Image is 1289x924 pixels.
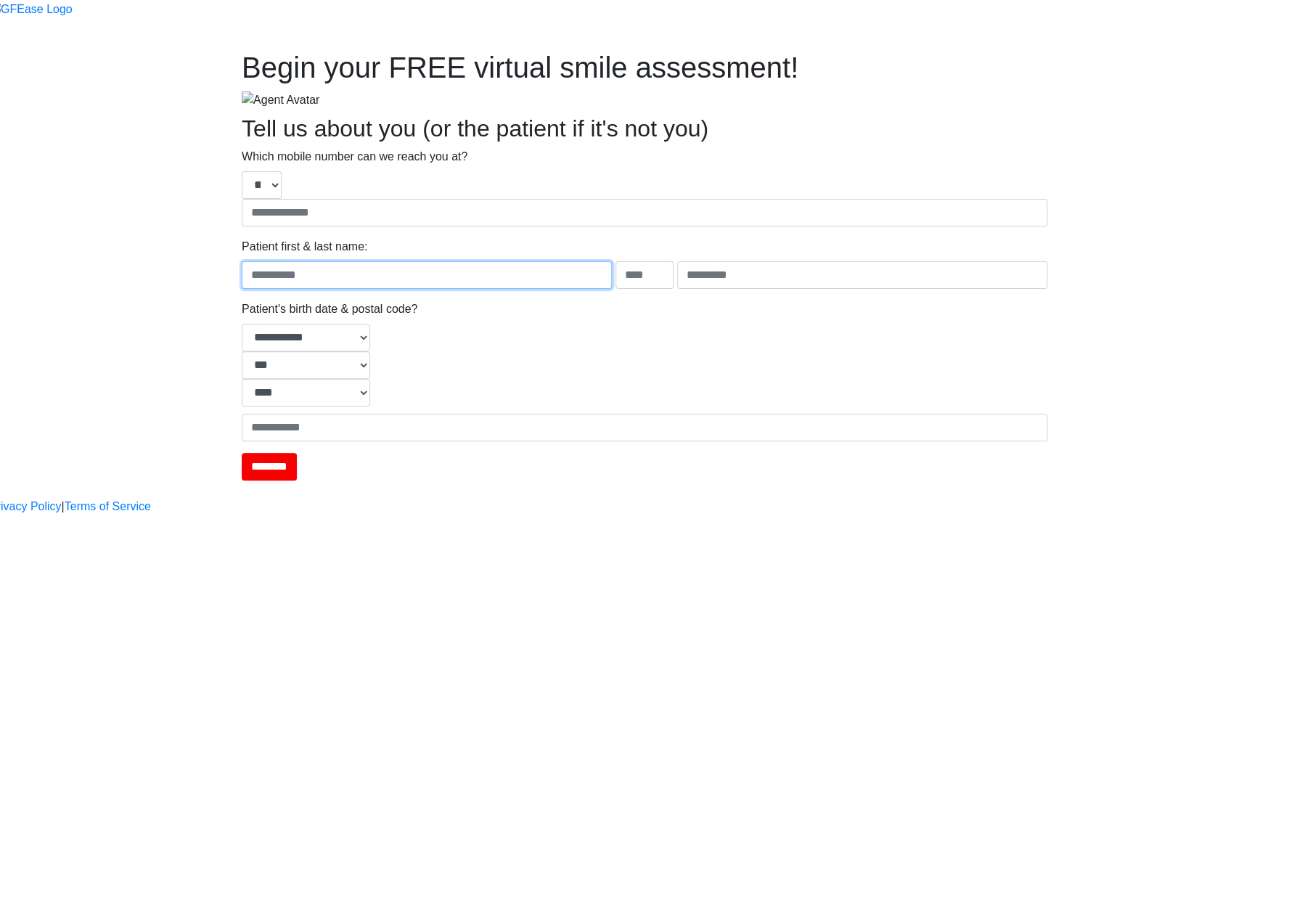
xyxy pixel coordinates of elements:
[242,148,467,165] label: Which mobile number can we reach you at?
[242,91,319,109] img: Agent Avatar
[242,300,417,318] label: Patient's birth date & postal code?
[242,50,1047,85] h1: Begin your FREE virtual smile assessment!
[242,238,367,255] label: Patient first & last name:
[242,115,1047,142] h2: Tell us about you (or the patient if it's not you)
[62,498,65,515] a: |
[65,498,151,515] a: Terms of Service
